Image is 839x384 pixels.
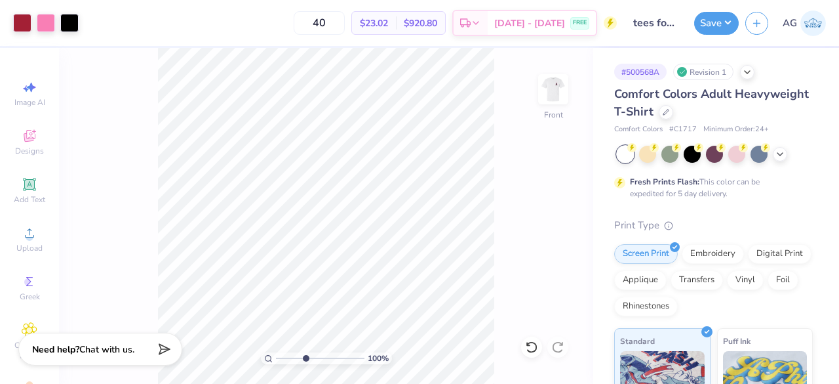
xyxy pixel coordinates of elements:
[614,218,813,233] div: Print Type
[360,16,388,30] span: $23.02
[7,340,52,361] span: Clipart & logos
[614,297,678,316] div: Rhinestones
[783,16,797,31] span: AG
[573,18,587,28] span: FREE
[748,244,811,264] div: Digital Print
[673,64,733,80] div: Revision 1
[614,64,667,80] div: # 500568A
[614,124,663,135] span: Comfort Colors
[694,12,739,35] button: Save
[494,16,565,30] span: [DATE] - [DATE]
[14,194,45,205] span: Add Text
[630,177,699,187] strong: Fresh Prints Flash:
[623,10,688,36] input: Untitled Design
[614,270,667,290] div: Applique
[682,244,744,264] div: Embroidery
[723,334,751,348] span: Puff Ink
[32,343,79,356] strong: Need help?
[727,270,764,290] div: Vinyl
[368,352,389,364] span: 100 %
[16,243,43,253] span: Upload
[783,11,826,36] a: AG
[671,270,723,290] div: Transfers
[620,334,655,348] span: Standard
[630,176,791,200] div: This color can be expedited for 5 day delivery.
[544,109,563,121] div: Front
[540,76,566,102] img: Front
[703,124,769,135] span: Minimum Order: 24 +
[14,97,45,108] span: Image AI
[20,291,40,302] span: Greek
[294,11,345,35] input: – –
[614,244,678,264] div: Screen Print
[800,11,826,36] img: Akshika Gurao
[404,16,437,30] span: $920.80
[614,86,809,119] span: Comfort Colors Adult Heavyweight T-Shirt
[79,343,134,356] span: Chat with us.
[15,146,44,156] span: Designs
[669,124,697,135] span: # C1717
[768,270,798,290] div: Foil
